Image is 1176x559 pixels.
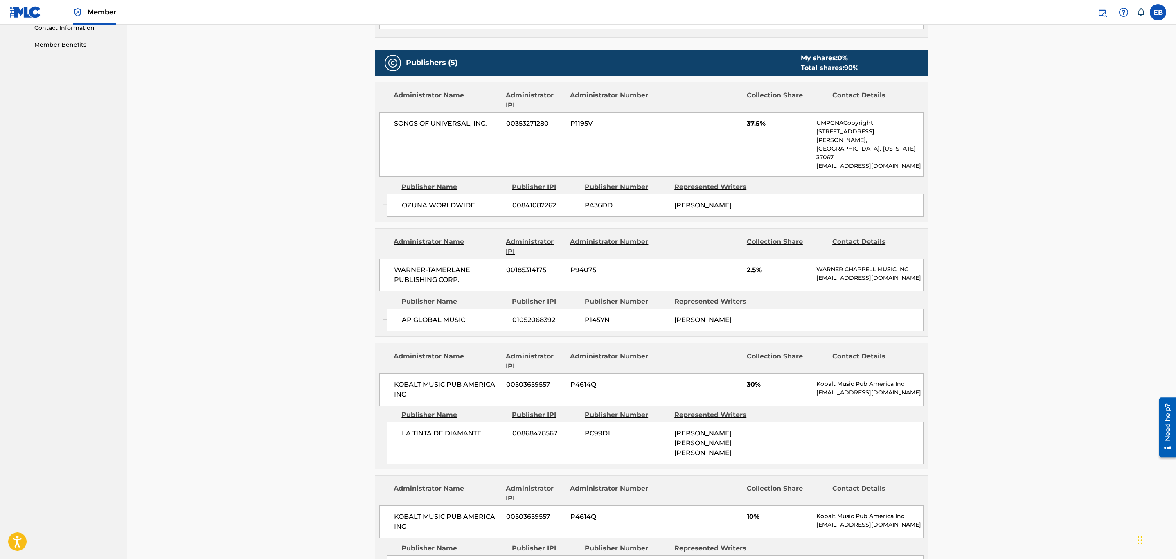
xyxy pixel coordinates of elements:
span: OZUNA WORLDWIDE [402,201,506,210]
div: Collection Share [747,352,826,371]
div: Administrator IPI [506,352,564,371]
span: 10% [747,512,810,522]
img: MLC Logo [10,6,41,18]
div: Publisher Number [585,543,668,553]
div: Contact Details [832,90,912,110]
span: 00185314175 [506,265,564,275]
span: P1195V [570,119,650,128]
span: 01052068392 [512,315,579,325]
div: Arrastrar [1138,528,1142,552]
span: 00868478567 [512,428,579,438]
span: KOBALT MUSIC PUB AMERICA INC [394,380,500,399]
img: search [1097,7,1107,17]
div: Administrator Number [570,484,649,503]
div: Widget de chat [1135,520,1176,559]
span: P4614Q [570,512,650,522]
span: 00503659557 [506,380,564,390]
iframe: Chat Widget [1135,520,1176,559]
div: Publisher Name [401,543,506,553]
span: KOBALT MUSIC PUB AMERICA INC [394,512,500,532]
a: Contact Information [34,24,117,32]
span: 00503659557 [506,512,564,522]
div: Collection Share [747,484,826,503]
p: [EMAIL_ADDRESS][DOMAIN_NAME] [816,162,923,170]
div: Total shares: [801,63,858,73]
div: Notifications [1137,8,1145,16]
div: Collection Share [747,237,826,257]
div: My shares: [801,53,858,63]
div: Represented Writers [674,410,758,420]
div: Publisher IPI [512,182,579,192]
span: WARNER-TAMERLANE PUBLISHING CORP. [394,265,500,285]
div: Administrator Number [570,90,649,110]
span: P94075 [570,265,650,275]
img: Top Rightsholder [73,7,83,17]
div: Publisher Number [585,297,668,307]
div: Administrator Name [394,484,500,503]
p: Kobalt Music Pub America Inc [816,512,923,521]
p: [EMAIL_ADDRESS][DOMAIN_NAME] [816,521,923,529]
span: [PERSON_NAME] [674,316,732,324]
div: Contact Details [832,484,912,503]
div: Contact Details [832,352,912,371]
div: Administrator Number [570,237,649,257]
p: [GEOGRAPHIC_DATA], [US_STATE] 37067 [816,144,923,162]
span: 00841082262 [512,201,579,210]
p: [STREET_ADDRESS][PERSON_NAME], [816,127,923,144]
div: Publisher Name [401,410,506,420]
span: 30% [747,380,810,390]
p: WARNER CHAPPELL MUSIC INC [816,265,923,274]
div: Publisher Number [585,410,668,420]
span: PA36DD [585,201,668,210]
div: Administrator IPI [506,484,564,503]
p: UMPGNACopyright [816,119,923,127]
p: Kobalt Music Pub America Inc [816,380,923,388]
div: Administrator IPI [506,90,564,110]
div: Represented Writers [674,182,758,192]
div: Publisher IPI [512,543,579,553]
div: Collection Share [747,90,826,110]
span: 90 % [844,64,858,72]
div: Contact Details [832,237,912,257]
span: SONGS OF UNIVERSAL, INC. [394,119,500,128]
div: Administrator Name [394,90,500,110]
span: 0 % [838,54,848,62]
span: Member [88,7,116,17]
span: 37.5% [747,119,810,128]
div: Administrator Name [394,352,500,371]
div: Publisher Number [585,182,668,192]
p: [EMAIL_ADDRESS][DOMAIN_NAME] [816,388,923,397]
span: LA TINTA DE DIAMANTE [402,428,506,438]
iframe: Resource Center [1153,394,1176,460]
span: [PERSON_NAME] [674,201,732,209]
div: Publisher Name [401,182,506,192]
span: 00353271280 [506,119,564,128]
h5: Publishers (5) [406,58,457,68]
div: Publisher IPI [512,297,579,307]
div: Publisher IPI [512,410,579,420]
div: Publisher Name [401,297,506,307]
img: Publishers [388,58,398,68]
img: help [1119,7,1129,17]
span: [PERSON_NAME] [PERSON_NAME] [PERSON_NAME] [674,429,732,457]
div: User Menu [1150,4,1166,20]
a: Member Benefits [34,41,117,49]
p: [EMAIL_ADDRESS][DOMAIN_NAME] [816,274,923,282]
span: P145YN [585,315,668,325]
div: Represented Writers [674,297,758,307]
div: Administrator Number [570,352,649,371]
div: Administrator IPI [506,237,564,257]
div: Represented Writers [674,543,758,553]
a: Public Search [1094,4,1111,20]
div: Help [1115,4,1132,20]
span: PC99D1 [585,428,668,438]
div: Administrator Name [394,237,500,257]
span: P4614Q [570,380,650,390]
span: AP GLOBAL MUSIC [402,315,506,325]
span: 2.5% [747,265,810,275]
